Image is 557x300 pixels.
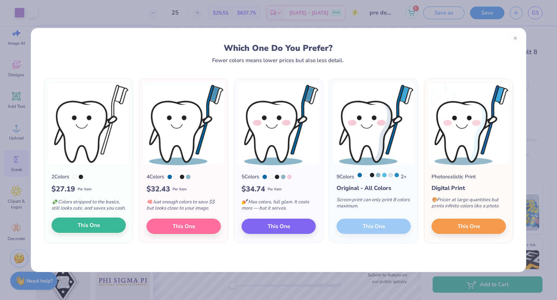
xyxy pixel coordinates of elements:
span: This One [78,221,100,230]
div: Digital Print [432,184,506,192]
span: This One [268,222,290,231]
span: 🎨 [432,196,437,203]
div: 9 Colors [337,173,354,181]
span: Per Item [78,187,92,192]
div: Just enough colors to save $$ but looks close to your image. [147,195,221,219]
button: This One [51,218,126,233]
div: 7689 C [395,173,399,177]
div: Photorealistic Print [432,173,476,181]
span: $ 32.43 [147,184,170,195]
div: 4 Colors [147,173,164,181]
div: 307 C [358,173,362,177]
div: Pricier at large quantities but prints infinite colors like a photo [432,192,506,216]
span: $ 27.19 [51,184,75,195]
button: This One [432,219,506,234]
div: Neutral Black C [180,175,184,179]
span: This One [173,222,195,231]
img: 5 color option [237,82,320,166]
div: Colors stripped to the basics, still looks cute, and saves you cash. [51,195,126,219]
img: Photorealistic preview [427,82,510,166]
img: 2 color option [47,82,130,166]
div: 2 + [358,173,407,181]
div: 2985 C [382,173,387,177]
div: Screen print can only print 8 colors maximum. [337,192,411,216]
span: 🧠 [147,199,152,205]
div: 5 Colors [242,173,259,181]
div: 550 C [376,173,380,177]
div: Neutral Black C [370,173,374,177]
img: 9 color option [332,82,415,166]
div: White [174,175,178,179]
div: White [364,173,368,177]
img: 4 color option [142,82,225,166]
span: Per Item [268,187,282,192]
div: Original - All Colors [337,184,411,192]
span: Per Item [173,187,187,192]
div: 656 C [388,173,393,177]
div: Fewer colors means lower prices but also less detail. [212,57,344,63]
div: White [269,175,273,179]
button: This One [242,219,316,234]
span: 💅 [242,199,247,205]
span: 💸 [51,199,57,205]
div: White [73,175,77,179]
div: 550 C [281,175,285,179]
div: Which One Do You Prefer? [51,43,506,53]
button: This One [147,219,221,234]
div: 550 C [186,175,190,179]
div: Neutral Black C [79,175,83,179]
span: $ 34.74 [242,184,265,195]
div: Neutral Black C [275,175,279,179]
div: 706 C [287,175,292,179]
span: This One [458,222,480,231]
div: Max colors, full glam. It costs more — but it serves. [242,195,316,219]
div: 2 Colors [51,173,69,181]
div: 307 C [263,175,267,179]
div: 307 C [168,175,172,179]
